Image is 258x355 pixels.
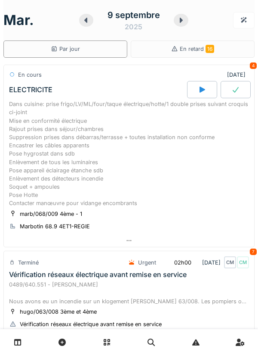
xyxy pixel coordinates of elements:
div: Vérification réseaux électrique avant remise en service [9,271,187,279]
div: 4 [250,62,257,69]
div: ELECTRICITE [9,86,52,94]
div: CM [224,256,236,268]
div: [DATE] [121,255,249,271]
div: CM [237,256,249,268]
div: Marbotin 68.9 4ET1-REGIE [20,222,90,230]
span: 16 [206,45,214,53]
h1: mar. [3,12,34,28]
div: Par jour [51,45,80,53]
div: Vérification réseaux électrique avant remise en service [20,320,162,328]
div: hugo/063/008 3ème et 4ème [20,308,97,316]
div: Terminé [18,258,39,267]
div: Urgent [138,258,156,267]
div: 0489/640.551 - [PERSON_NAME] Nous avons eu un incendie sur un klogement [PERSON_NAME] 63/008. Les... [9,280,249,305]
div: marb/068/009 4ème - 1 [20,210,82,218]
div: 9 septembre [107,9,160,22]
div: Dans cuisine: prise frigo/LV/ML/four/taque électrique/hotte/1 double prises suivant croquis ci-jo... [9,100,249,207]
div: 2025 [125,22,142,32]
div: [DATE] [227,71,249,79]
div: 7 [250,249,257,255]
div: En cours [18,71,42,79]
div: 02h00 [174,258,191,267]
span: En retard [180,46,214,52]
